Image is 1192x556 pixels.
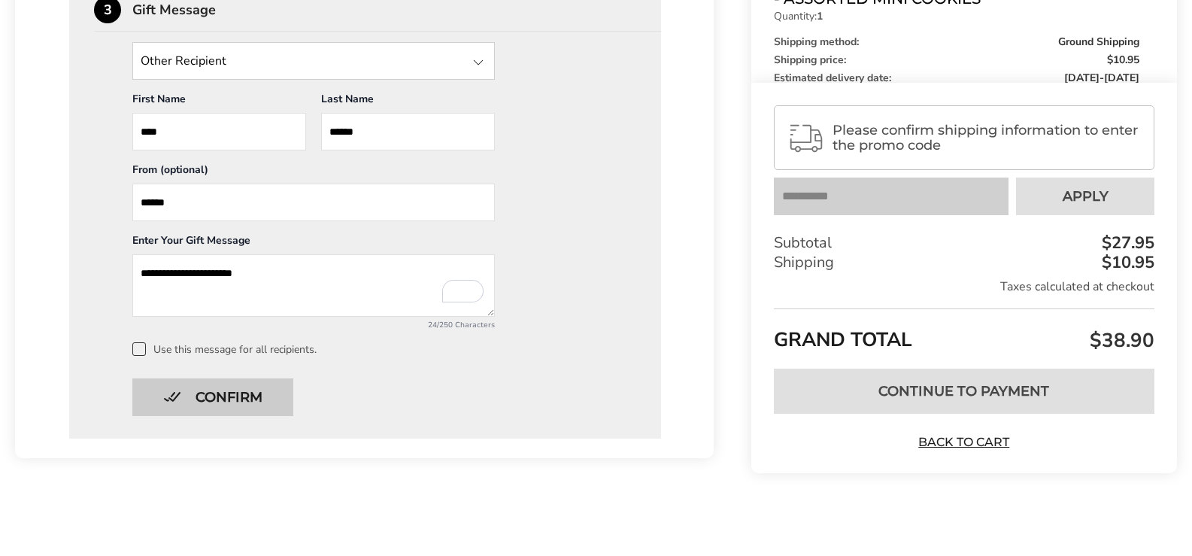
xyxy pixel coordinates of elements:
[132,184,495,221] input: From
[321,92,495,113] div: Last Name
[1098,255,1154,272] div: $10.95
[1058,37,1139,47] span: Ground Shipping
[774,369,1154,414] button: Continue to Payment
[132,233,495,254] div: Enter Your Gift Message
[911,434,1017,451] a: Back to Cart
[833,123,1141,153] span: Please confirm shipping information to enter the promo code
[132,42,495,80] input: State
[1098,235,1154,252] div: $27.95
[132,342,636,356] label: Use this message for all recipients.
[132,378,293,416] button: Confirm button
[321,113,495,150] input: Last Name
[774,254,1154,273] div: Shipping
[1107,55,1139,65] span: $10.95
[774,234,1154,254] div: Subtotal
[132,163,495,184] div: From (optional)
[1063,190,1109,204] span: Apply
[1016,178,1154,216] button: Apply
[1086,327,1154,354] span: $38.90
[1104,71,1139,85] span: [DATE]
[774,11,1139,22] p: Quantity:
[132,3,661,17] div: Gift Message
[132,320,495,330] div: 24/250 Characters
[132,113,306,150] input: First Name
[774,309,1154,358] div: GRAND TOTAL
[132,92,306,113] div: First Name
[1064,73,1139,84] span: -
[774,55,1139,65] div: Shipping price:
[132,254,495,317] textarea: To enrich screen reader interactions, please activate Accessibility in Grammarly extension settings
[1064,71,1099,85] span: [DATE]
[774,73,1139,84] div: Estimated delivery date:
[774,279,1154,296] div: Taxes calculated at checkout
[774,37,1139,47] div: Shipping method:
[817,9,823,23] strong: 1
